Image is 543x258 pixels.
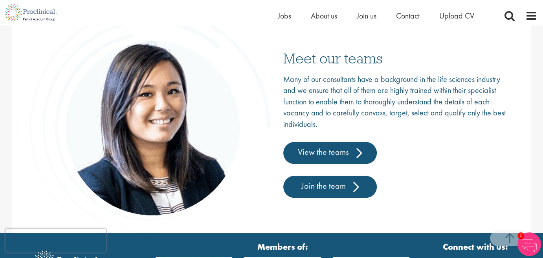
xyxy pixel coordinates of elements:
[311,11,337,21] a: About us
[29,6,271,234] img: people
[6,229,106,252] iframe: reCAPTCHA
[283,142,377,164] a: View the teams
[278,11,291,21] a: Jobs
[283,176,377,198] a: Join the team
[396,11,420,21] a: Contact
[156,241,409,253] strong: Members of:
[357,11,376,21] a: Join us
[439,11,474,21] a: Upload CV
[283,74,514,198] div: Many of our consultants have a background in the life sciences industry and we ensure that all of...
[283,51,514,65] h3: Meet our teams
[517,232,541,256] img: Chatbot
[443,241,510,253] strong: Connect with us:
[517,232,524,239] span: 1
